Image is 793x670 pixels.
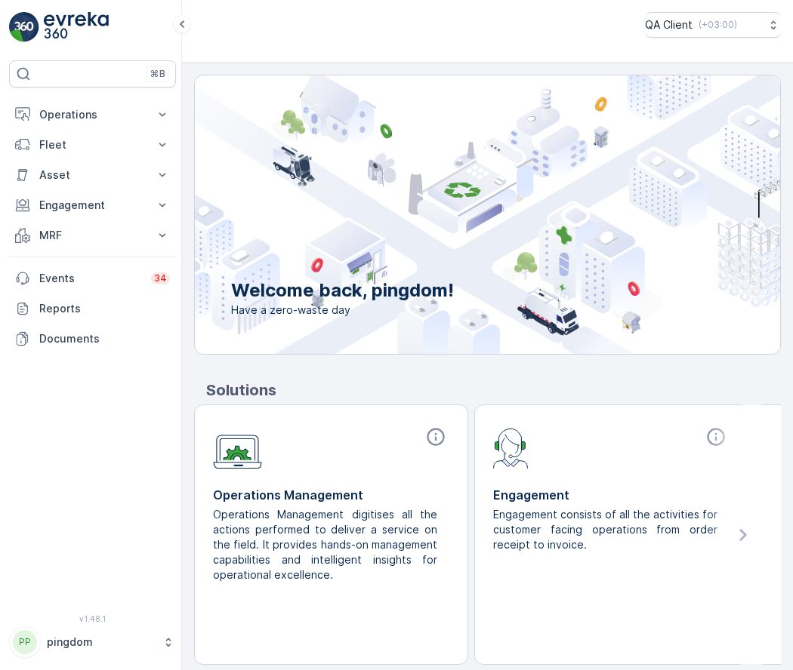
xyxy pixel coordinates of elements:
[39,198,146,213] p: Engagement
[39,107,146,122] p: Operations
[154,272,167,284] p: 34
[231,278,454,303] p: Welcome back, pingdom!
[9,12,39,42] img: logo
[44,12,109,42] img: logo_light-DOdMpM7g.png
[9,220,176,250] button: MRF
[645,17,693,32] p: QA Client
[493,507,717,552] p: Engagement consists of all the activities for customer facing operations from order receipt to in...
[231,303,454,318] span: Have a zero-waste day
[39,228,146,243] p: MRF
[39,271,142,286] p: Events
[9,130,176,160] button: Fleet
[493,486,730,504] p: Engagement
[39,167,146,183] p: Asset
[150,68,165,80] p: ⌘B
[493,426,529,469] img: module-icon
[9,100,176,130] button: Operations
[9,190,176,220] button: Engagement
[206,379,781,401] p: Solutions
[9,324,176,354] a: Documents
[645,12,781,38] button: QA Client(+03:00)
[9,263,176,294] a: Events34
[39,137,146,152] p: Fleet
[699,19,737,31] p: ( +03:00 )
[47,635,155,650] p: pingdom
[9,160,176,190] button: Asset
[213,486,449,504] p: Operations Management
[213,507,437,582] p: Operations Management digitises all the actions performed to deliver a service on the field. It p...
[39,301,170,316] p: Reports
[9,626,176,658] button: PPpingdom
[127,75,780,354] img: city illustration
[213,426,262,469] img: module-icon
[9,294,176,324] a: Reports
[39,331,170,346] p: Documents
[13,630,37,654] div: PP
[9,614,176,623] span: v 1.48.1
